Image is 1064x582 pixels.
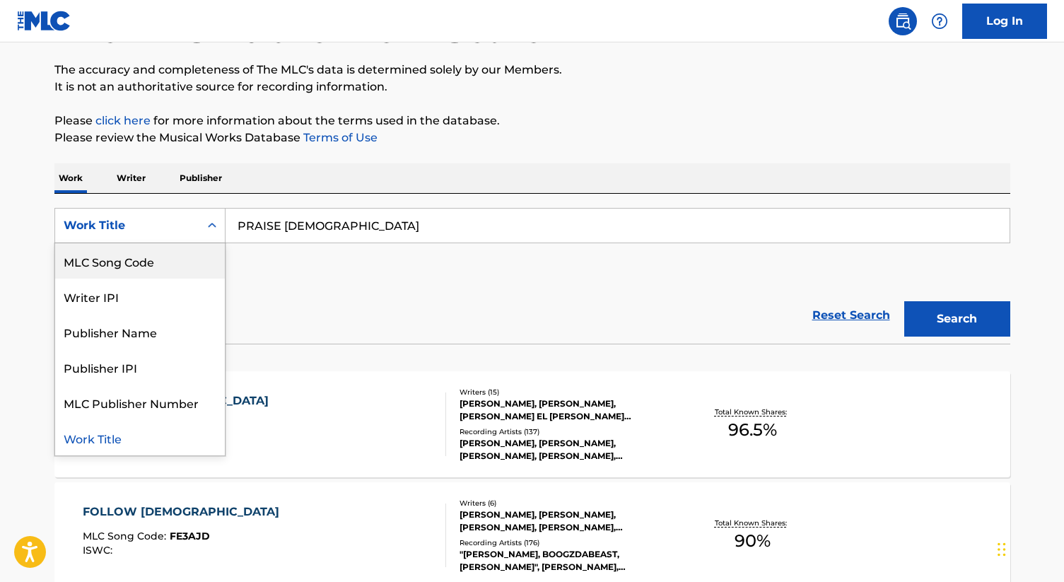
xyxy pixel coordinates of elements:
p: It is not an authoritative source for recording information. [54,78,1010,95]
a: Public Search [889,7,917,35]
div: [PERSON_NAME], [PERSON_NAME], [PERSON_NAME], [PERSON_NAME], [PERSON_NAME], [PERSON_NAME] [460,508,673,534]
div: MLC Publisher Number [55,385,225,420]
a: PRAISE [DEMOGRAPHIC_DATA]MLC Song Code:PF5JMVISWC:T3264251772Writers (15)[PERSON_NAME], [PERSON_N... [54,371,1010,477]
p: Please for more information about the terms used in the database. [54,112,1010,129]
form: Search Form [54,208,1010,344]
span: FE3AJD [170,530,210,542]
iframe: Chat Widget [993,514,1064,582]
img: MLC Logo [17,11,71,31]
div: MLC Song Code [55,243,225,279]
span: 90 % [735,528,771,554]
div: Help [925,7,954,35]
div: Recording Artists ( 176 ) [460,537,673,548]
div: [PERSON_NAME], [PERSON_NAME], [PERSON_NAME], [PERSON_NAME], [PERSON_NAME] [460,437,673,462]
img: search [894,13,911,30]
p: Total Known Shares: [715,518,790,528]
div: Writers ( 6 ) [460,498,673,508]
div: Writer IPI [55,279,225,314]
a: click here [95,114,151,127]
div: Writers ( 15 ) [460,387,673,397]
div: Publisher IPI [55,349,225,385]
span: ISWC : [83,544,116,557]
span: MLC Song Code : [83,530,170,542]
p: Publisher [175,163,226,193]
span: 96.5 % [728,417,777,443]
p: Work [54,163,87,193]
p: Please review the Musical Works Database [54,129,1010,146]
div: Work Title [55,420,225,455]
button: Search [904,301,1010,337]
div: Publisher Name [55,314,225,349]
div: Recording Artists ( 137 ) [460,426,673,437]
div: FOLLOW [DEMOGRAPHIC_DATA] [83,504,286,520]
p: Total Known Shares: [715,407,790,417]
p: Writer [112,163,150,193]
a: Log In [962,4,1047,39]
div: "[PERSON_NAME], BOOGZDABEAST, [PERSON_NAME]", [PERSON_NAME], [PERSON_NAME], [PERSON_NAME], [PERSO... [460,548,673,574]
div: [PERSON_NAME], [PERSON_NAME], [PERSON_NAME] EL [PERSON_NAME] [PERSON_NAME], [PERSON_NAME] [PERSON... [460,397,673,423]
p: The accuracy and completeness of The MLC's data is determined solely by our Members. [54,62,1010,78]
img: help [931,13,948,30]
div: Drag [998,528,1006,571]
div: Work Title [64,217,191,234]
a: Reset Search [805,300,897,331]
a: Terms of Use [300,131,378,144]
